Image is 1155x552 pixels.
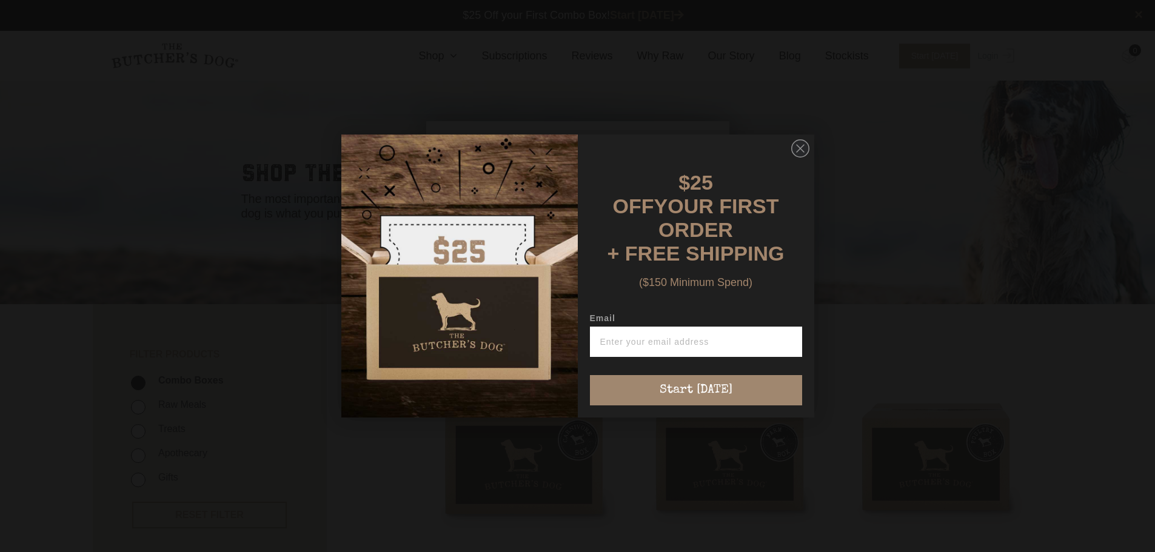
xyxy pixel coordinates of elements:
span: ($150 Minimum Spend) [639,276,752,288]
button: Close dialog [791,139,809,158]
img: d0d537dc-5429-4832-8318-9955428ea0a1.jpeg [341,135,578,417]
input: Enter your email address [590,327,802,357]
span: YOUR FIRST ORDER + FREE SHIPPING [608,195,785,265]
label: Email [590,313,802,327]
span: $25 OFF [613,171,713,218]
button: Start [DATE] [590,375,802,405]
